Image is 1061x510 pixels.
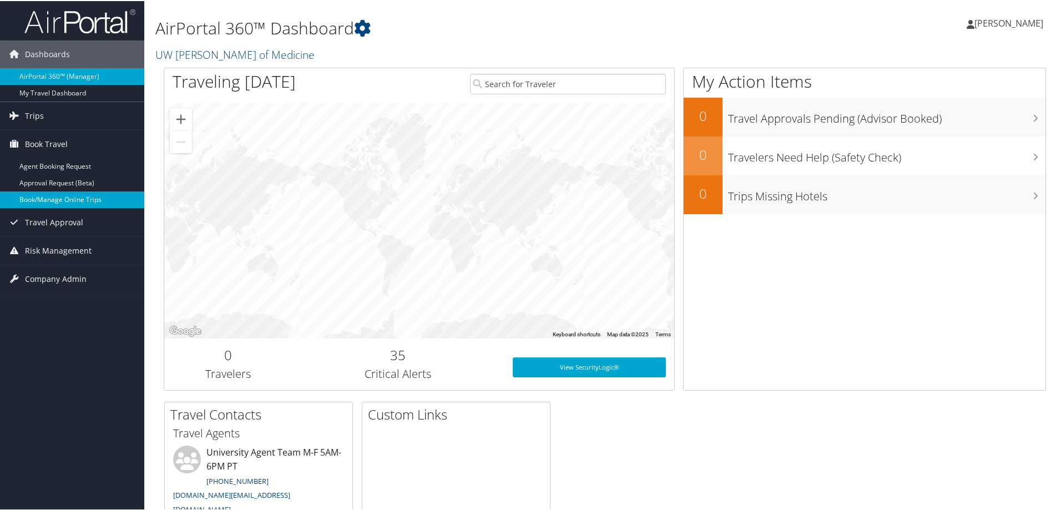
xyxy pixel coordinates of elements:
[655,330,671,336] a: Terms (opens in new tab)
[25,208,83,235] span: Travel Approval
[206,475,269,485] a: [PHONE_NUMBER]
[684,135,1045,174] a: 0Travelers Need Help (Safety Check)
[684,144,723,163] h2: 0
[513,356,666,376] a: View SecurityLogic®
[607,330,649,336] span: Map data ©2025
[173,425,344,440] h3: Travel Agents
[167,323,204,337] a: Open this area in Google Maps (opens a new window)
[25,236,92,264] span: Risk Management
[728,143,1045,164] h3: Travelers Need Help (Safety Check)
[684,97,1045,135] a: 0Travel Approvals Pending (Advisor Booked)
[173,365,284,381] h3: Travelers
[155,16,755,39] h1: AirPortal 360™ Dashboard
[684,69,1045,92] h1: My Action Items
[24,7,135,33] img: airportal-logo.png
[25,101,44,129] span: Trips
[25,129,68,157] span: Book Travel
[728,182,1045,203] h3: Trips Missing Hotels
[25,264,87,292] span: Company Admin
[553,330,600,337] button: Keyboard shortcuts
[25,39,70,67] span: Dashboards
[155,46,317,61] a: UW [PERSON_NAME] of Medicine
[300,345,496,363] h2: 35
[173,345,284,363] h2: 0
[300,365,496,381] h3: Critical Alerts
[974,16,1043,28] span: [PERSON_NAME]
[167,323,204,337] img: Google
[684,174,1045,213] a: 0Trips Missing Hotels
[684,105,723,124] h2: 0
[728,104,1045,125] h3: Travel Approvals Pending (Advisor Booked)
[368,404,550,423] h2: Custom Links
[170,130,192,152] button: Zoom out
[170,404,352,423] h2: Travel Contacts
[470,73,666,93] input: Search for Traveler
[170,107,192,129] button: Zoom in
[684,183,723,202] h2: 0
[967,6,1054,39] a: [PERSON_NAME]
[173,69,296,92] h1: Traveling [DATE]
